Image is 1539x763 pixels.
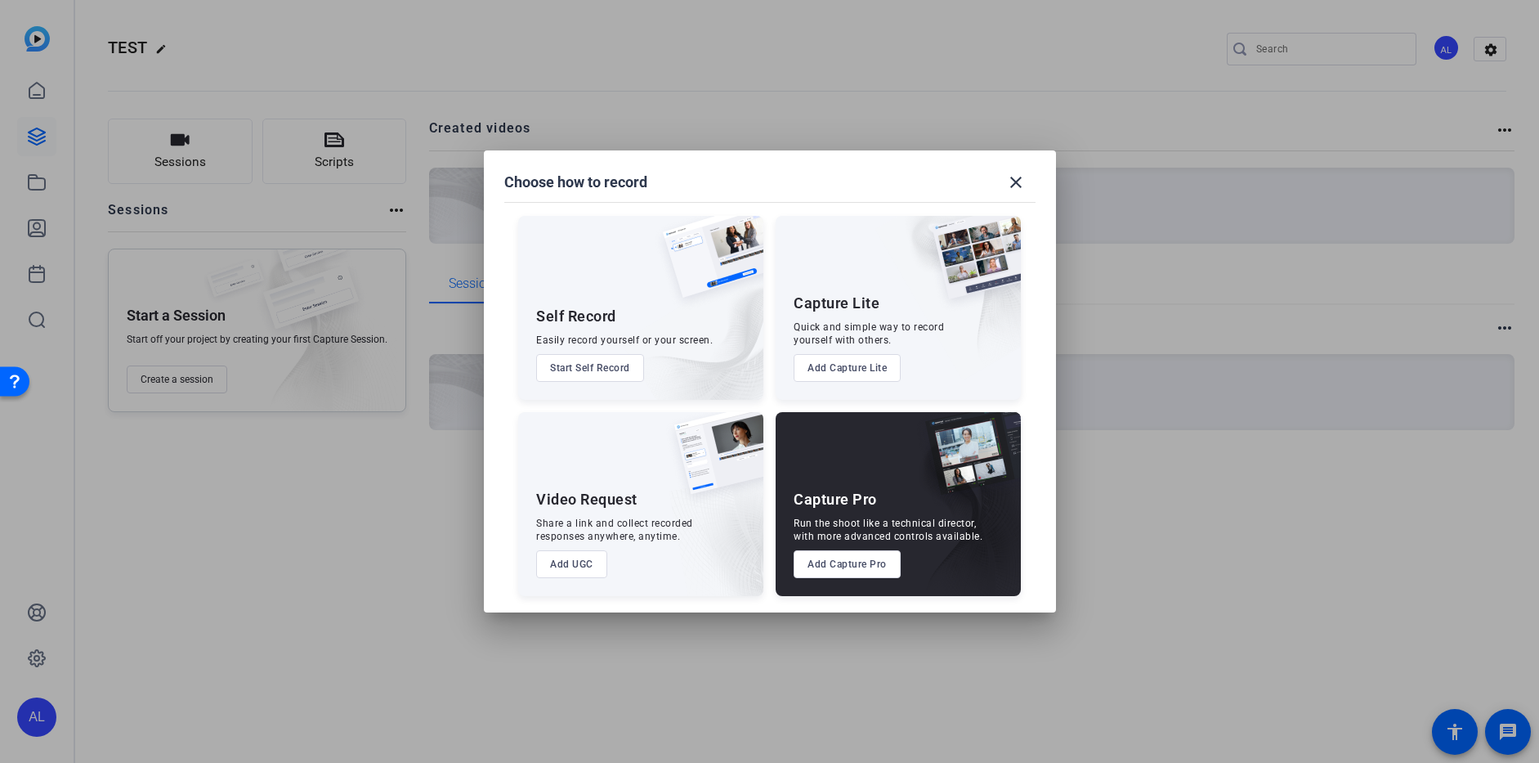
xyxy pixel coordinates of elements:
img: self-record.png [651,216,763,314]
h1: Choose how to record [504,173,647,192]
div: Video Request [536,490,638,509]
img: embarkstudio-ugc-content.png [669,463,763,596]
div: Quick and simple way to record yourself with others. [794,321,944,347]
img: capture-lite.png [919,216,1021,316]
img: embarkstudio-capture-pro.png [900,433,1021,596]
img: embarkstudio-capture-lite.png [875,216,1021,379]
div: Run the shoot like a technical director, with more advanced controls available. [794,517,982,543]
button: Add UGC [536,550,607,578]
button: Start Self Record [536,354,644,382]
mat-icon: close [1006,173,1026,192]
button: Add Capture Lite [794,354,901,382]
img: capture-pro.png [913,412,1021,512]
div: Capture Lite [794,294,879,313]
div: Share a link and collect recorded responses anywhere, anytime. [536,517,693,543]
button: Add Capture Pro [794,550,901,578]
div: Capture Pro [794,490,877,509]
div: Easily record yourself or your screen. [536,334,713,347]
div: Self Record [536,307,616,326]
img: ugc-content.png [662,412,763,511]
img: embarkstudio-self-record.png [621,251,763,400]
